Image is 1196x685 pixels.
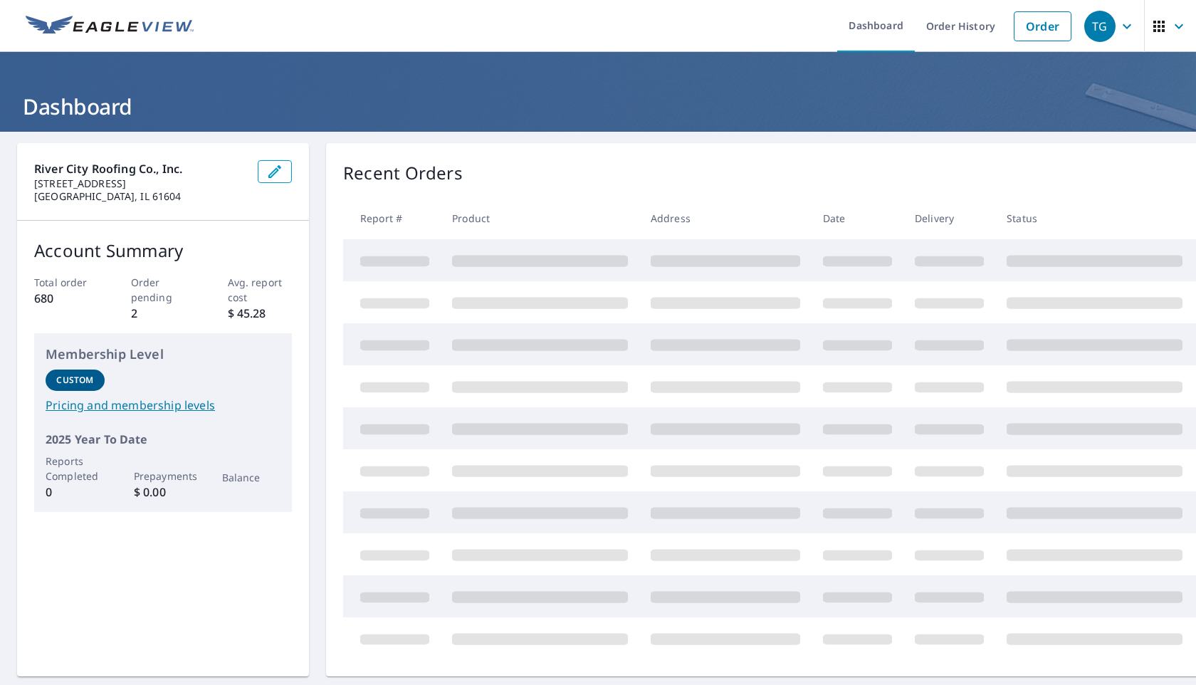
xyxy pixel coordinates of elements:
[812,197,903,239] th: Date
[228,275,293,305] p: Avg. report cost
[46,454,105,483] p: Reports Completed
[903,197,995,239] th: Delivery
[17,92,1179,121] h1: Dashboard
[131,305,196,322] p: 2
[131,275,196,305] p: Order pending
[34,290,99,307] p: 680
[343,197,441,239] th: Report #
[995,197,1194,239] th: Status
[34,238,292,263] p: Account Summary
[34,275,99,290] p: Total order
[46,431,280,448] p: 2025 Year To Date
[228,305,293,322] p: $ 45.28
[34,190,246,203] p: [GEOGRAPHIC_DATA], IL 61604
[343,160,463,186] p: Recent Orders
[639,197,812,239] th: Address
[34,177,246,190] p: [STREET_ADDRESS]
[26,16,194,37] img: EV Logo
[46,397,280,414] a: Pricing and membership levels
[46,345,280,364] p: Membership Level
[1084,11,1116,42] div: TG
[1014,11,1071,41] a: Order
[134,469,193,483] p: Prepayments
[222,470,281,485] p: Balance
[56,374,93,387] p: Custom
[46,483,105,501] p: 0
[134,483,193,501] p: $ 0.00
[34,160,246,177] p: River City Roofing Co., Inc.
[441,197,639,239] th: Product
